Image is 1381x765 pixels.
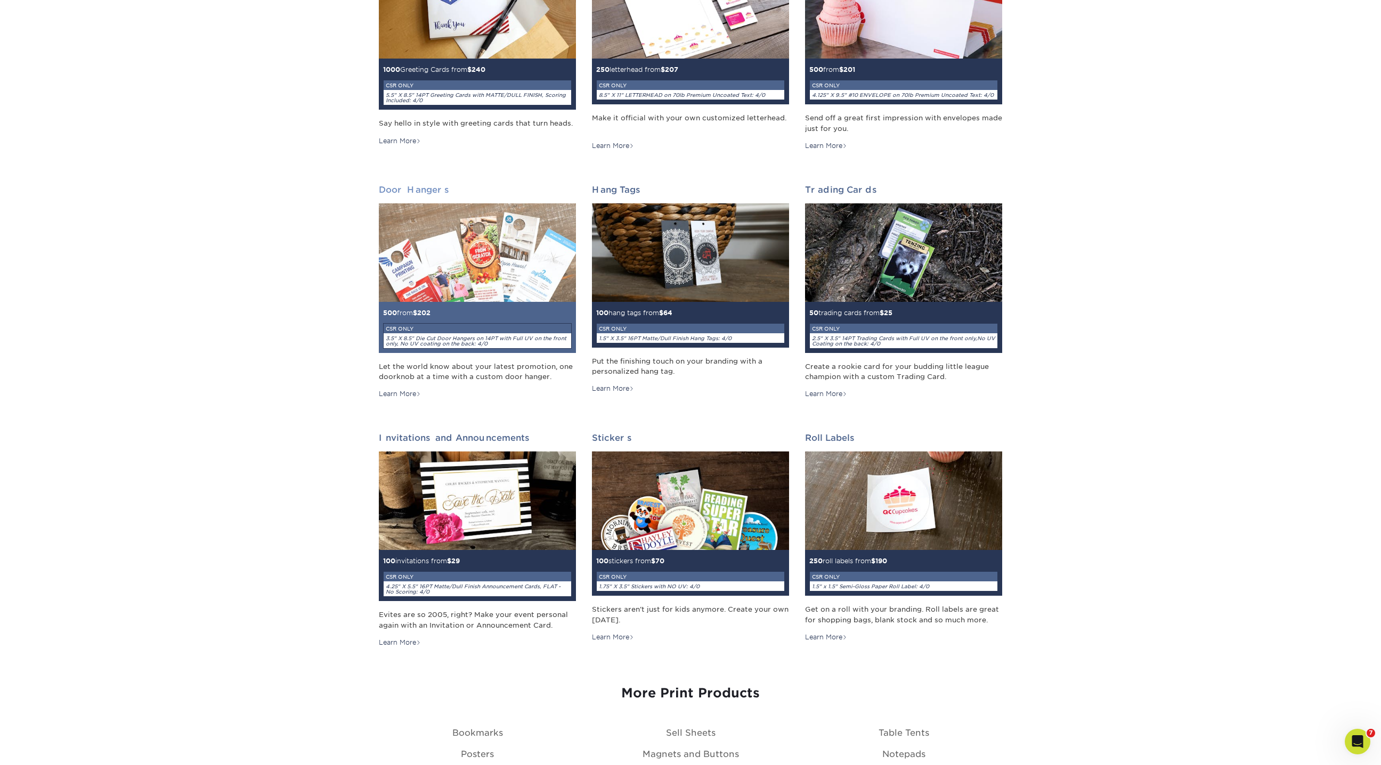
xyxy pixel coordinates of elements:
span: 100 [596,557,608,565]
i: 1.75" X 3.5" Stickers with NO UV: 4/0 [599,583,700,589]
h2: Door Hangers [379,185,576,195]
div: Learn More [805,141,847,151]
h2: Stickers [592,433,789,443]
i: 4.25" X 5.5" 16PT Matte/Dull Finish Announcement Cards, FLAT - No Scoring: 4/0 [386,583,560,595]
span: 201 [843,65,855,73]
small: letterhead from [596,65,785,100]
div: Make it official with your own customized letterhead. [592,113,789,133]
small: roll labels from [809,557,998,591]
a: Door Hangers 500from$202CSR ONLY3.5" X 8.5" Die Cut Door Hangers on 14PT with Full UV on the fron... [379,185,576,399]
span: 100 [383,557,395,565]
span: $ [839,65,843,73]
img: Door Hangers [379,203,576,302]
img: Invitations and Announcements [379,451,576,550]
span: 7 [1367,729,1375,737]
small: CSR ONLY [812,83,840,88]
small: from [809,65,998,100]
h2: Trading Cards [805,185,1002,195]
i: 1.5" X 3.5" 16PT Matte/Dull Finish Hang Tags: 4/0 [599,335,732,341]
small: invitations from [383,557,572,597]
h2: Invitations and Announcements [379,433,576,443]
i: 3.5" X 8.5" Die Cut Door Hangers on 14PT with Full UV on the front only, No UV coating on the bac... [386,335,566,347]
div: Learn More [592,384,634,393]
small: Greeting Cards from [383,65,572,105]
iframe: Intercom live chat [1345,729,1370,754]
span: 100 [596,309,608,317]
i: 1.5" x 1.5" Semi-Gloss Paper Roll Label: 4/0 [812,583,929,589]
span: 207 [665,65,678,73]
i: 4.125" X 9.5" #10 ENVELOPE on 70lb Premium Uncoated Text: 4/0 [812,92,994,98]
div: Evites are so 2005, right? Make your event personal again with an Invitation or Announcement Card. [379,610,576,630]
span: $ [661,65,665,73]
span: $ [467,65,472,73]
a: Hang Tags 100hang tags from$64CSR ONLY1.5" X 3.5" 16PT Matte/Dull Finish Hang Tags: 4/0 Put the f... [592,185,789,394]
small: from [383,309,572,349]
span: 500 [383,309,397,317]
div: Learn More [805,389,847,399]
a: Posters [461,749,494,759]
div: Put the finishing touch on your branding with a personalized hang tag. [592,356,789,376]
a: Table Tents [879,728,929,738]
span: 29 [451,557,460,565]
small: hang tags from [596,309,785,343]
h3: More Print Products [379,686,1002,701]
img: Hang Tags [592,203,789,302]
div: Send off a great first impression with envelopes made just for you. [805,113,1002,133]
small: CSR ONLY [599,574,627,580]
span: 250 [596,65,610,73]
img: Trading Cards [805,203,1002,302]
i: 5.5" X 8.5" 14PT Greeting Cards with MATTE/DULL FINISH, Scoring Included: 4/0 [386,92,566,103]
small: trading cards from [809,309,998,349]
small: CSR ONLY [812,326,840,332]
img: Stickers [592,451,789,550]
div: Create a rookie card for your budding little league champion with a custom Trading Card. [805,361,1002,382]
div: Stickers aren't just for kids anymore. Create your own [DATE]. [592,604,789,624]
span: 1000 [383,65,400,73]
span: 190 [875,557,887,565]
a: Magnets and Buttons [643,749,739,759]
a: Trading Cards 50trading cards from$25CSR ONLY2.5" X 3.5" 14PT Trading Cards with Full UV on the f... [805,185,1002,399]
div: Learn More [805,632,847,642]
a: Stickers 100stickers from$70CSR ONLY1.75" X 3.5" Stickers with NO UV: 4/0 Stickers aren't just fo... [592,433,789,642]
span: 240 [472,65,485,73]
small: CSR ONLY [599,326,627,332]
small: CSR ONLY [812,574,840,580]
span: 70 [655,557,664,565]
h2: Hang Tags [592,185,789,195]
div: Learn More [379,638,421,647]
span: 64 [663,309,672,317]
a: Sell Sheets [666,728,716,738]
i: 2.5" X 3.5" 14PT Trading Cards with Full UV on the front only,No UV Coating on the back: 4/0 [812,335,995,347]
div: Learn More [592,141,634,151]
span: $ [880,309,884,317]
span: $ [413,309,417,317]
span: 500 [809,65,823,73]
span: $ [651,557,655,565]
h2: Roll Labels [805,433,1002,443]
span: $ [871,557,875,565]
span: 250 [809,557,823,565]
span: $ [659,309,663,317]
a: Notepads [882,749,925,759]
img: Roll Labels [805,451,1002,550]
small: stickers from [596,557,785,591]
span: 50 [809,309,818,317]
i: 8.5" X 11" LETTERHEAD on 70lb Premium Uncoated Text: 4/0 [599,92,765,98]
span: $ [447,557,451,565]
small: CSR ONLY [386,574,413,580]
span: 25 [884,309,892,317]
div: Learn More [592,632,634,642]
div: Let the world know about your latest promotion, one doorknob at a time with a custom door hanger. [379,361,576,382]
div: Learn More [379,389,421,399]
a: Invitations and Announcements 100invitations from$29CSR ONLY4.25" X 5.5" 16PT Matte/Dull Finish A... [379,433,576,647]
div: Get on a roll with your branding. Roll labels are great for shopping bags, blank stock and so muc... [805,604,1002,624]
small: CSR ONLY [386,83,413,88]
a: Bookmarks [452,728,503,738]
a: Roll Labels 250roll labels from$190CSR ONLY1.5" x 1.5" Semi-Gloss Paper Roll Label: 4/0 Get on a ... [805,433,1002,642]
small: CSR ONLY [386,326,413,332]
div: Say hello in style with greeting cards that turn heads. [379,118,576,128]
small: CSR ONLY [599,83,627,88]
div: Learn More [379,136,421,146]
span: 202 [417,309,430,317]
